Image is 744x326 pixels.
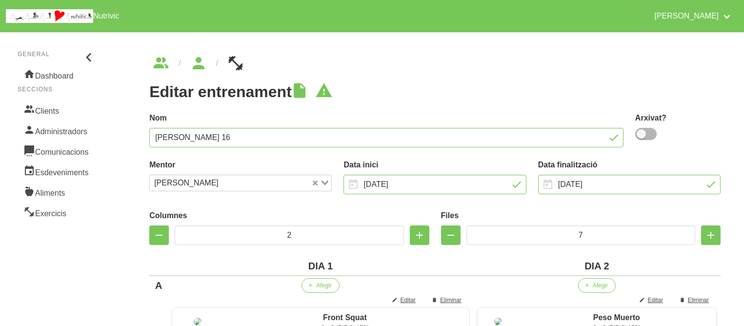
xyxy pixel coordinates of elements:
[578,278,616,293] button: Afegir
[593,313,640,322] span: Peso Muerto
[635,112,721,124] label: Arxivat?
[18,202,97,223] a: Exercicis
[494,318,502,326] img: 8ea60705-12ae-42e8-83e1-4ba62b1261d5%2Factivities%2F45422-pes-mort-jpg.jpg
[149,56,721,71] nav: breadcrumbs
[149,159,332,171] label: Mentor
[18,64,97,85] a: Dashboard
[18,120,97,141] a: Administradors
[149,175,332,191] div: Search for option
[153,278,164,293] div: A
[194,318,201,326] img: 8ea60705-12ae-42e8-83e1-4ba62b1261d5%2Factivities%2F95992-front-squat-jpg.jpg
[477,259,717,273] div: DIA 2
[316,281,331,290] span: Afegir
[386,293,423,307] button: Editar
[538,159,721,171] label: Data finalització
[149,112,623,124] label: Nom
[18,161,97,182] a: Esdeveniments
[313,180,318,187] button: Clear Selected
[593,281,608,290] span: Afegir
[18,50,97,59] p: General
[222,177,311,189] input: Search for option
[18,182,97,202] a: Aliments
[149,210,429,222] label: Columnes
[425,293,469,307] button: Eliminar
[343,159,526,171] label: Data inici
[440,296,461,305] span: Eliminar
[302,278,339,293] button: Afegir
[633,293,671,307] button: Editar
[149,83,721,101] h1: Editar entrenament
[673,293,717,307] button: Eliminar
[18,85,97,94] p: Seccions
[18,100,97,120] a: Clients
[441,210,721,222] label: Files
[18,141,97,161] a: Comunicacions
[401,296,416,305] span: Editar
[648,296,663,305] span: Editar
[172,259,469,273] div: DIA 1
[6,9,93,23] img: company_logo
[152,177,221,189] span: [PERSON_NAME]
[688,296,709,305] span: Eliminar
[323,313,367,322] span: Front Squat
[648,4,738,28] a: [PERSON_NAME]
